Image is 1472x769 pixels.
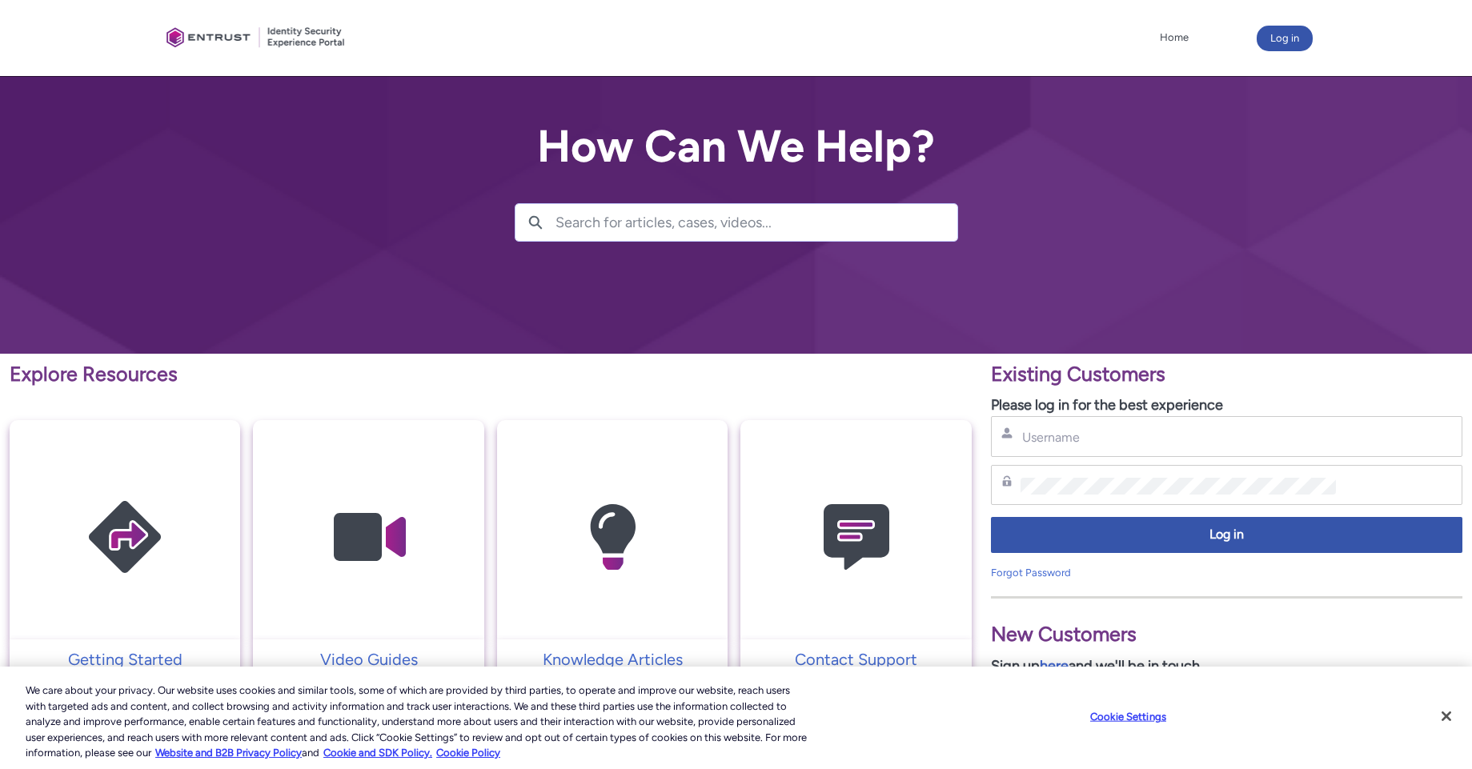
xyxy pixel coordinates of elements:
a: Forgot Password [991,567,1071,579]
button: Search [515,204,556,241]
a: Video Guides [253,647,483,671]
p: Knowledge Articles [505,647,720,671]
a: Cookie and SDK Policy. [323,747,432,759]
a: Contact Support [740,647,972,671]
img: Video Guides [293,451,445,623]
div: We care about your privacy. Our website uses cookies and similar tools, some of which are provide... [26,683,809,761]
p: Video Guides [261,647,475,671]
button: Close [1429,699,1464,734]
a: Knowledge Articles [497,647,728,671]
p: Getting Started [18,647,232,671]
button: Log in [1257,26,1313,51]
input: Search for articles, cases, videos... [556,204,957,241]
a: here [1040,657,1069,675]
p: Sign up and we'll be in touch [991,655,1462,677]
span: Log in [1001,526,1452,544]
button: Log in [991,517,1462,553]
p: Contact Support [748,647,964,671]
p: New Customers [991,619,1462,650]
p: Existing Customers [991,359,1462,390]
p: Please log in for the best experience [991,395,1462,416]
img: Getting Started [49,451,201,623]
img: Knowledge Articles [536,451,688,623]
a: Getting Started [10,647,240,671]
a: Home [1156,26,1193,50]
a: Cookie Policy [436,747,500,759]
button: Cookie Settings [1078,701,1178,733]
input: Username [1021,429,1336,446]
p: Explore Resources [10,359,972,390]
h2: How Can We Help? [515,122,958,171]
a: More information about our cookie policy., opens in a new tab [155,747,302,759]
img: Contact Support [780,451,933,623]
